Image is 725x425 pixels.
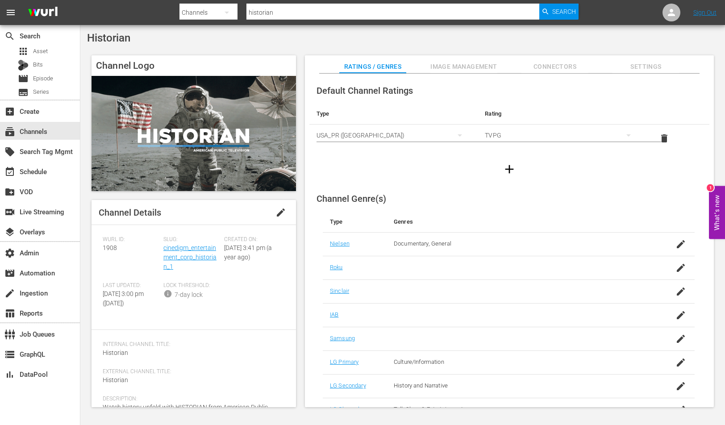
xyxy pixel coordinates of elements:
a: Sign Out [693,9,717,16]
a: LG Channel [330,406,359,412]
a: cinedigm_entertainment_corp_historian_1 [163,244,217,270]
span: Job Queues [4,329,15,340]
span: delete [659,133,670,144]
span: Asset [33,47,48,56]
div: TVPG [485,123,639,148]
div: 7-day lock [175,290,203,300]
th: Genres [387,211,654,233]
span: Reports [4,308,15,319]
a: Nielsen [330,240,350,247]
span: Search [4,31,15,42]
span: Ratings / Genres [339,61,406,72]
span: Internal Channel Title: [103,341,280,348]
img: ans4CAIJ8jUAAAAAAAAAAAAAAAAAAAAAAAAgQb4GAAAAAAAAAAAAAAAAAAAAAAAAJMjXAAAAAAAAAAAAAAAAAAAAAAAAgAT5G... [21,2,64,23]
th: Type [309,103,478,125]
span: Admin [4,248,15,258]
a: LG Secondary [330,382,366,389]
span: info [163,289,172,298]
span: Description: [103,396,280,403]
span: Connectors [521,61,588,72]
span: [DATE] 3:00 pm ([DATE]) [103,290,144,307]
a: Samsung [330,335,355,342]
span: Channel Genre(s) [317,193,386,204]
span: GraphQL [4,349,15,360]
div: Bits [18,60,29,71]
span: Create [4,106,15,117]
span: Schedule [4,167,15,177]
span: Episode [33,74,53,83]
span: Search [552,4,576,20]
span: Search Tag Mgmt [4,146,15,157]
span: Series [18,87,29,98]
span: VOD [4,187,15,197]
button: Open Feedback Widget [709,186,725,239]
span: Ingestion [4,288,15,299]
button: edit [270,202,292,223]
span: Created On: [224,236,280,243]
span: Settings [612,61,679,72]
a: LG Primary [330,358,358,365]
span: Episode [18,73,29,84]
span: menu [5,7,16,18]
a: Roku [330,264,343,271]
span: Last Updated: [103,282,159,289]
span: Live Streaming [4,207,15,217]
a: Sinclair [330,287,349,294]
span: Historian [103,376,128,383]
div: USA_PR ([GEOGRAPHIC_DATA]) [317,123,471,148]
button: delete [654,128,675,149]
span: Image Management [430,61,497,72]
img: Historian [92,76,296,191]
span: Series [33,87,49,96]
span: Slug: [163,236,220,243]
a: IAB [330,311,338,318]
span: Default Channel Ratings [317,85,413,96]
span: DataPool [4,369,15,380]
th: Type [323,211,387,233]
button: Search [539,4,579,20]
div: 1 [707,184,714,192]
table: simple table [309,103,709,152]
span: Automation [4,268,15,279]
span: [DATE] 3:41 pm (a year ago) [224,244,272,261]
span: Historian [87,32,130,44]
span: Asset [18,46,29,57]
span: Watch history unfold with HISTORIAN from American Public Television and rediscover the past. [103,404,268,420]
h4: Channel Logo [92,55,296,76]
span: edit [275,207,286,218]
span: 1908 [103,244,117,251]
span: Channel Details [99,207,161,218]
span: External Channel Title: [103,368,280,375]
span: Lock Threshold: [163,282,220,289]
span: Bits [33,60,43,69]
span: Historian [103,349,128,356]
span: Channels [4,126,15,137]
span: Overlays [4,227,15,237]
th: Rating [478,103,646,125]
span: Wurl ID: [103,236,159,243]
